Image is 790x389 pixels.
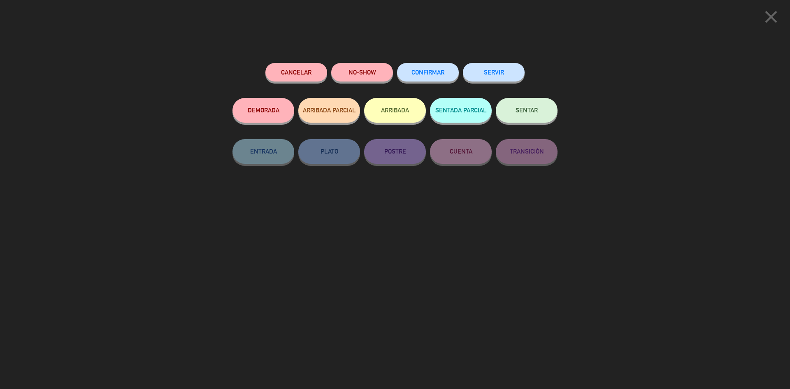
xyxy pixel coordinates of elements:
[265,63,327,82] button: Cancelar
[761,7,781,27] i: close
[496,98,558,123] button: SENTAR
[331,63,393,82] button: NO-SHOW
[298,139,360,164] button: PLATO
[430,98,492,123] button: SENTADA PARCIAL
[758,6,784,30] button: close
[430,139,492,164] button: CUENTA
[232,139,294,164] button: ENTRADA
[496,139,558,164] button: TRANSICIÓN
[232,98,294,123] button: DEMORADA
[298,98,360,123] button: ARRIBADA PARCIAL
[397,63,459,82] button: CONFIRMAR
[364,98,426,123] button: ARRIBADA
[364,139,426,164] button: POSTRE
[516,107,538,114] span: SENTAR
[303,107,356,114] span: ARRIBADA PARCIAL
[411,69,444,76] span: CONFIRMAR
[463,63,525,82] button: SERVIR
